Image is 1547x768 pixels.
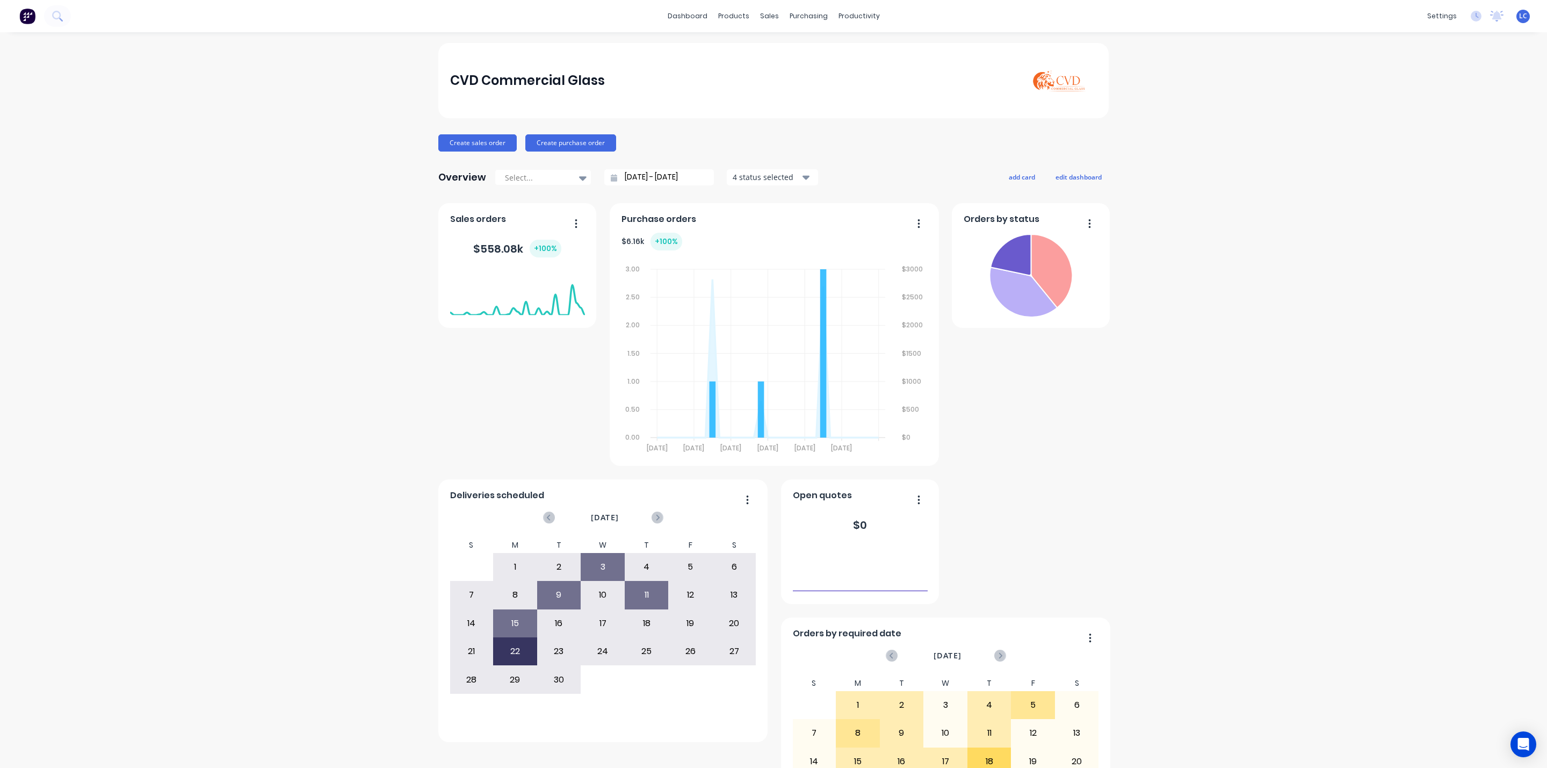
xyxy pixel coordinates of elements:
span: [DATE] [591,512,619,523]
div: 2 [538,554,581,580]
span: Orders by status [964,213,1039,226]
tspan: 0.00 [625,433,640,442]
tspan: 3.00 [626,264,640,274]
div: 7 [793,720,836,747]
tspan: 2.50 [626,292,640,302]
tspan: [DATE] [646,444,667,453]
div: 11 [968,720,1011,747]
div: T [967,676,1011,691]
div: 25 [625,638,668,665]
div: 12 [669,582,712,608]
div: 13 [713,582,756,608]
div: W [581,537,625,553]
div: 11 [625,582,668,608]
div: W [923,676,967,691]
div: $ 558.08k [473,240,561,257]
div: 5 [669,554,712,580]
div: 12 [1011,720,1054,747]
div: purchasing [784,8,833,24]
img: Factory [19,8,35,24]
div: 5 [1011,692,1054,719]
div: 15 [494,610,537,637]
div: 17 [581,610,624,637]
div: T [880,676,924,691]
div: Open Intercom Messenger [1510,731,1536,757]
div: F [1011,676,1055,691]
div: 18 [625,610,668,637]
div: S [792,676,836,691]
tspan: [DATE] [757,444,778,453]
div: $ 0 [853,517,867,533]
div: 23 [538,638,581,665]
tspan: 0.50 [625,405,640,414]
div: 8 [836,720,879,747]
div: 21 [450,638,493,665]
span: Deliveries scheduled [450,489,544,502]
div: 1 [836,692,879,719]
tspan: [DATE] [794,444,815,453]
div: 1 [494,554,537,580]
img: CVD Commercial Glass [1022,53,1097,109]
div: 9 [538,582,581,608]
div: 22 [494,638,537,665]
tspan: $500 [902,405,919,414]
tspan: $2000 [902,320,923,329]
div: + 100 % [530,240,561,257]
div: 4 [625,554,668,580]
span: Open quotes [793,489,852,502]
div: 19 [669,610,712,637]
div: S [450,537,494,553]
div: $ 6.16k [621,233,682,250]
span: LC [1519,11,1527,21]
div: 3 [581,554,624,580]
div: S [1055,676,1099,691]
div: 8 [494,582,537,608]
div: 13 [1056,720,1098,747]
div: M [836,676,880,691]
span: [DATE] [934,650,962,662]
div: 29 [494,666,537,693]
div: productivity [833,8,885,24]
div: 28 [450,666,493,693]
div: 6 [1056,692,1098,719]
div: 4 [968,692,1011,719]
button: Create sales order [438,134,517,152]
button: Create purchase order [525,134,616,152]
div: T [537,537,581,553]
tspan: 1.50 [627,349,640,358]
tspan: $1000 [902,377,921,386]
div: + 100 % [650,233,682,250]
div: 30 [538,666,581,693]
div: products [713,8,755,24]
button: add card [1002,170,1042,184]
div: S [712,537,756,553]
div: 14 [450,610,493,637]
button: edit dashboard [1049,170,1109,184]
div: sales [755,8,784,24]
div: 24 [581,638,624,665]
div: settings [1422,8,1462,24]
tspan: $0 [902,433,910,442]
div: CVD Commercial Glass [450,70,605,91]
tspan: [DATE] [832,444,852,453]
div: 2 [880,692,923,719]
div: 9 [880,720,923,747]
div: 7 [450,582,493,608]
div: 10 [924,720,967,747]
a: dashboard [662,8,713,24]
div: T [625,537,669,553]
tspan: $3000 [902,264,923,274]
div: 3 [924,692,967,719]
div: F [668,537,712,553]
tspan: $2500 [902,292,923,302]
div: 6 [713,554,756,580]
div: 10 [581,582,624,608]
div: 26 [669,638,712,665]
tspan: 2.00 [626,320,640,329]
div: 27 [713,638,756,665]
button: 4 status selected [727,169,818,185]
div: Overview [438,167,486,188]
span: Sales orders [450,213,506,226]
tspan: 1.00 [627,377,640,386]
tspan: [DATE] [720,444,741,453]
